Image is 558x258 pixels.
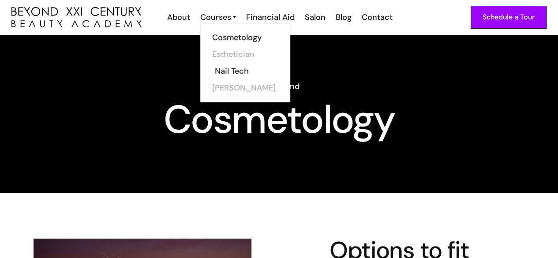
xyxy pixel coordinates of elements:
[356,11,397,23] a: Contact
[212,79,278,96] a: [PERSON_NAME]
[305,11,326,23] div: Salon
[246,11,295,23] div: Financial Aid
[362,11,393,23] div: Contact
[330,11,356,23] a: Blog
[336,11,352,23] div: Blog
[167,11,190,23] div: About
[11,104,547,135] h1: Cosmetology
[471,6,547,29] a: Schedule a Tour
[212,29,278,46] a: Cosmetology
[11,81,547,92] h6: Go Beyond
[161,11,195,23] a: About
[212,46,278,63] a: Esthetician
[11,7,142,28] img: beyond 21st century beauty academy logo
[200,23,290,102] nav: Courses
[215,63,281,79] a: Nail Tech
[200,11,236,23] a: Courses
[11,7,142,28] a: home
[483,11,535,23] div: Schedule a Tour
[200,11,231,23] div: Courses
[240,11,299,23] a: Financial Aid
[299,11,330,23] a: Salon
